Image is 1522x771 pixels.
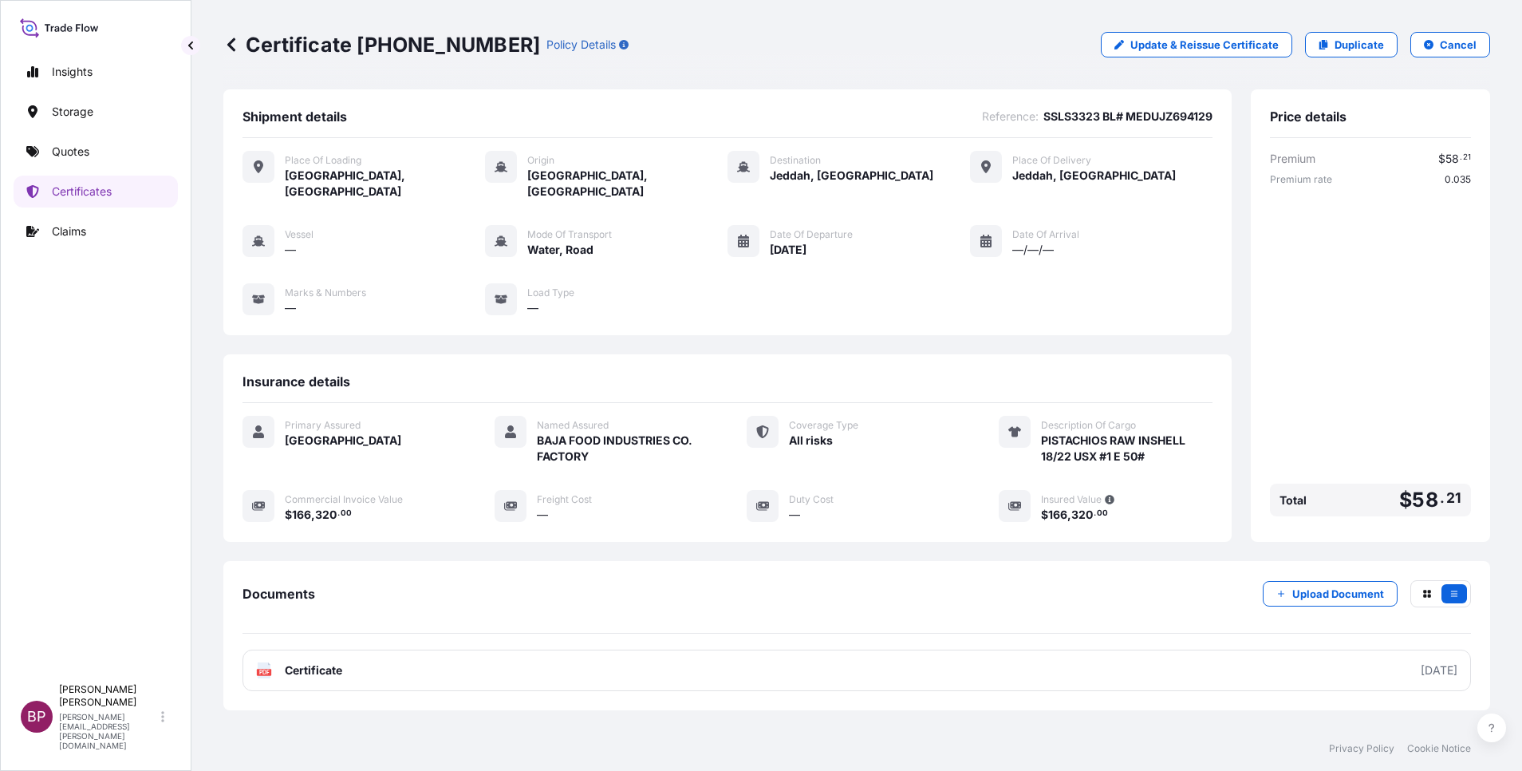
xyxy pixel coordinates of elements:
[59,712,158,750] p: [PERSON_NAME][EMAIL_ADDRESS][PERSON_NAME][DOMAIN_NAME]
[537,507,548,523] span: —
[537,433,708,465] span: BAJA FOOD INDUSTRIES CO. FACTORY
[311,509,315,520] span: ,
[789,433,833,449] span: All risks
[52,144,89,160] p: Quotes
[1460,155,1462,160] span: .
[285,228,313,241] span: Vessel
[1043,109,1212,125] span: SSLS3323 BL# MEDUJZ694129
[546,37,616,53] p: Policy Details
[1329,742,1394,755] a: Privacy Policy
[1263,581,1398,607] button: Upload Document
[14,215,178,247] a: Claims
[292,509,311,520] span: 166
[1270,151,1315,167] span: Premium
[1463,155,1471,160] span: 21
[52,223,86,239] p: Claims
[1399,490,1412,510] span: $
[337,511,340,516] span: .
[789,419,858,432] span: Coverage Type
[527,287,574,299] span: Load Type
[527,242,593,258] span: Water, Road
[537,419,609,432] span: Named Assured
[1012,228,1079,241] span: Date of Arrival
[1041,419,1136,432] span: Description Of Cargo
[14,176,178,208] a: Certificates
[242,586,315,602] span: Documents
[1067,509,1071,520] span: ,
[1270,109,1347,125] span: Price details
[285,287,366,299] span: Marks & Numbers
[259,670,270,675] text: PDF
[1445,153,1459,164] span: 58
[1446,493,1461,503] span: 21
[1041,493,1102,506] span: Insured Value
[982,109,1039,125] span: Reference :
[770,168,933,184] span: Jeddah, [GEOGRAPHIC_DATA]
[770,154,821,167] span: Destination
[285,242,296,258] span: —
[789,507,800,523] span: —
[315,509,337,520] span: 320
[285,493,403,506] span: Commercial Invoice Value
[285,509,292,520] span: $
[52,64,93,80] p: Insights
[285,433,401,449] span: [GEOGRAPHIC_DATA]
[1041,509,1048,520] span: $
[285,419,361,432] span: Primary Assured
[14,96,178,128] a: Storage
[52,184,112,200] p: Certificates
[1335,37,1384,53] p: Duplicate
[1101,32,1292,57] a: Update & Reissue Certificate
[223,32,540,57] p: Certificate [PHONE_NUMBER]
[1421,662,1457,678] div: [DATE]
[770,242,806,258] span: [DATE]
[1270,173,1332,186] span: Premium rate
[770,228,853,241] span: Date of Departure
[14,56,178,88] a: Insights
[537,493,592,506] span: Freight Cost
[27,709,46,725] span: BP
[1012,242,1054,258] span: —/—/—
[527,300,538,316] span: —
[1410,32,1490,57] button: Cancel
[1130,37,1279,53] p: Update & Reissue Certificate
[285,154,361,167] span: Place of Loading
[1094,511,1096,516] span: .
[1412,490,1437,510] span: 58
[285,168,485,200] span: [GEOGRAPHIC_DATA], [GEOGRAPHIC_DATA]
[1097,511,1108,516] span: 00
[1407,742,1471,755] a: Cookie Notice
[59,683,158,709] p: [PERSON_NAME] [PERSON_NAME]
[1440,37,1477,53] p: Cancel
[1440,493,1445,503] span: .
[285,662,342,678] span: Certificate
[1305,32,1398,57] a: Duplicate
[1071,509,1093,520] span: 320
[1445,173,1471,186] span: 0.035
[1438,153,1445,164] span: $
[1292,586,1384,602] p: Upload Document
[242,109,347,125] span: Shipment details
[527,154,554,167] span: Origin
[527,228,612,241] span: Mode of Transport
[14,136,178,168] a: Quotes
[527,168,727,200] span: [GEOGRAPHIC_DATA], [GEOGRAPHIC_DATA]
[1041,433,1212,465] span: PISTACHIOS RAW INSHELL 18/22 USX #1 E 50#
[242,650,1471,691] a: PDFCertificate[DATE]
[1012,154,1091,167] span: Place of Delivery
[341,511,352,516] span: 00
[242,374,350,389] span: Insurance details
[285,300,296,316] span: —
[1048,509,1067,520] span: 166
[789,493,834,506] span: Duty Cost
[52,104,93,120] p: Storage
[1280,492,1307,508] span: Total
[1012,168,1176,184] span: Jeddah, [GEOGRAPHIC_DATA]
